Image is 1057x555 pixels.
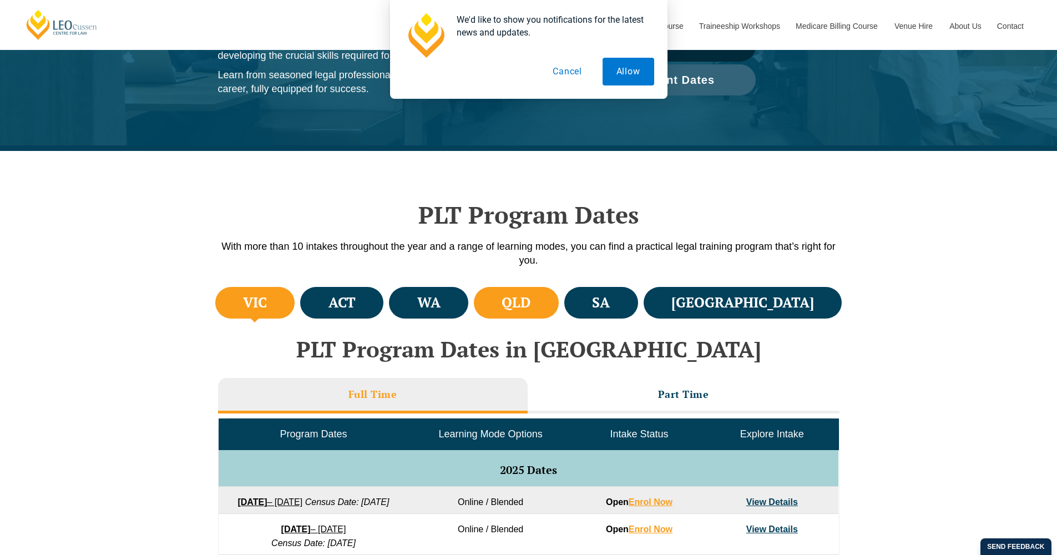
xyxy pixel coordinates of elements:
a: View Details [746,524,798,534]
h4: VIC [243,294,267,312]
strong: [DATE] [237,497,267,507]
em: Census Date: [DATE] [305,497,390,507]
div: We'd like to show you notifications for the latest news and updates. [448,13,654,39]
strong: [DATE] [281,524,311,534]
a: Enrol Now [629,524,672,534]
h2: PLT Program Dates in [GEOGRAPHIC_DATA] [213,337,845,361]
button: Allow [603,58,654,85]
h4: QLD [502,294,530,312]
strong: Open [606,524,672,534]
a: View Details [746,497,798,507]
em: Census Date: [DATE] [271,538,356,548]
span: Learning Mode Options [439,428,543,440]
h2: PLT Program Dates [213,201,845,229]
a: [DATE]– [DATE] [237,497,302,507]
h4: SA [592,294,610,312]
h3: Full Time [348,388,397,401]
span: Explore Intake [740,428,804,440]
h3: Part Time [658,388,709,401]
h4: [GEOGRAPHIC_DATA] [671,294,814,312]
span: Intake Status [610,428,668,440]
h4: ACT [328,294,356,312]
h4: WA [417,294,441,312]
span: Program Dates [280,428,347,440]
img: notification icon [403,13,448,58]
button: Cancel [539,58,596,85]
span: 2025 Dates [500,462,557,477]
td: Online / Blended [408,487,573,514]
strong: Open [606,497,672,507]
td: Online / Blended [408,514,573,555]
p: With more than 10 intakes throughout the year and a range of learning modes, you can find a pract... [213,240,845,268]
a: [DATE]– [DATE] [281,524,346,534]
a: Enrol Now [629,497,672,507]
